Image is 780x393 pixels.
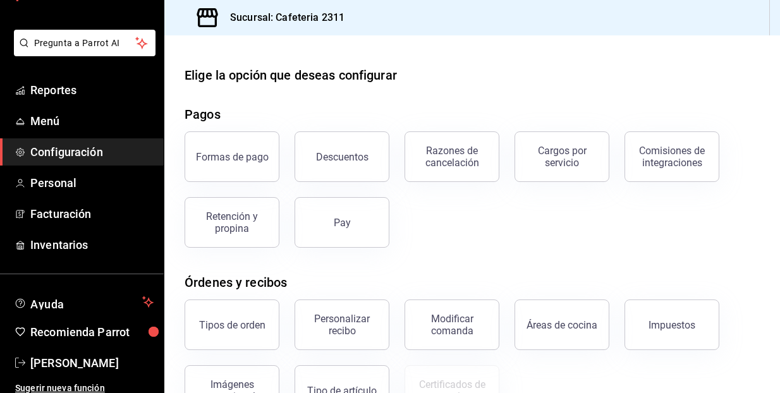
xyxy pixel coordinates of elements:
span: Personal [30,174,154,191]
button: Descuentos [295,131,389,182]
button: Cargos por servicio [515,131,609,182]
div: Impuestos [649,319,695,331]
button: Pay [295,197,389,248]
button: Retención y propina [185,197,279,248]
div: Elige la opción que deseas configurar [185,66,397,85]
h3: Sucursal: Cafeteria 2311 [220,10,344,25]
button: Impuestos [625,299,719,350]
div: Personalizar recibo [303,313,381,337]
span: Recomienda Parrot [30,323,154,341]
span: Menú [30,112,154,130]
button: Formas de pago [185,131,279,182]
button: Razones de cancelación [405,131,499,182]
span: Configuración [30,143,154,160]
span: [PERSON_NAME] [30,354,154,372]
div: Pagos [185,105,221,124]
button: Modificar comanda [405,299,499,350]
div: Modificar comanda [413,313,491,337]
div: Razones de cancelación [413,145,491,169]
button: Comisiones de integraciones [625,131,719,182]
div: Órdenes y recibos [185,273,287,292]
div: Tipos de orden [199,319,265,331]
button: Pregunta a Parrot AI [14,30,155,56]
button: Personalizar recibo [295,299,389,350]
div: Cargos por servicio [523,145,601,169]
span: Pregunta a Parrot AI [34,37,136,50]
span: Facturación [30,205,154,222]
div: Áreas de cocina [527,319,597,331]
button: Tipos de orden [185,299,279,350]
span: Inventarios [30,236,154,253]
div: Retención y propina [193,210,271,234]
a: Pregunta a Parrot AI [9,45,155,59]
span: Reportes [30,82,154,99]
div: Descuentos [316,151,369,163]
div: Comisiones de integraciones [633,145,711,169]
div: Pay [334,217,351,229]
div: Formas de pago [196,151,269,163]
button: Áreas de cocina [515,299,609,350]
span: Ayuda [30,294,137,310]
